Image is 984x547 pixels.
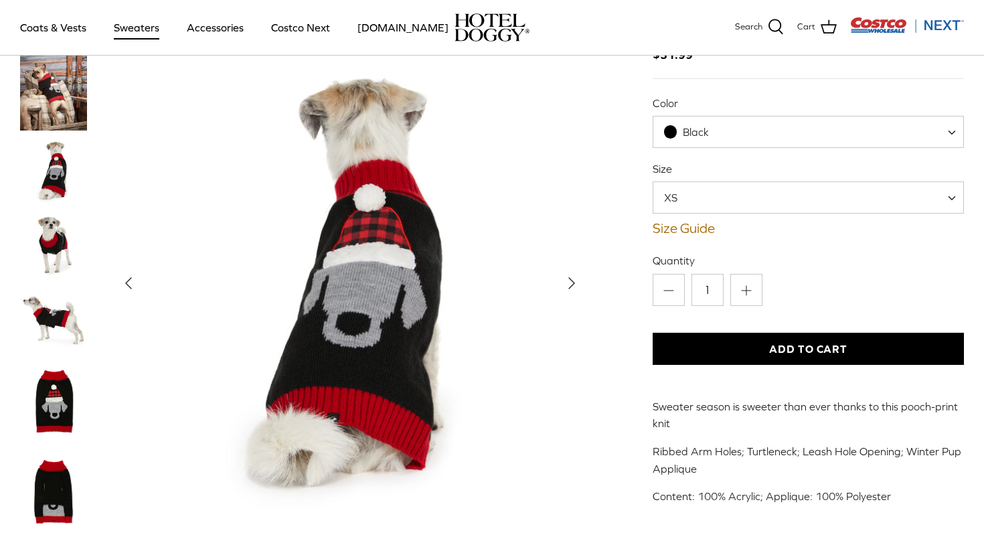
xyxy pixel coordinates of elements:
button: Add to Cart [653,333,964,365]
a: Sweaters [102,5,171,50]
a: hoteldoggy.com hoteldoggycom [455,13,529,42]
span: Search [735,20,762,34]
img: Costco Next [850,17,964,33]
p: Sweater season is sweeter than ever thanks to this pooch-print knit [653,398,964,433]
label: Quantity [653,253,964,268]
input: Quantity [691,274,724,306]
a: Thumbnail Link [20,358,87,442]
a: Search [735,19,784,36]
a: Costco Next [259,5,342,50]
span: Black [653,125,736,139]
span: XS [653,190,704,205]
a: Accessories [175,5,256,50]
p: Content: 100% Acrylic; Applique: 100% Polyester [653,488,964,505]
span: Black [683,126,709,138]
p: Ribbed Arm Holes; Turtleneck; Leash Hole Opening; Winter Pup Applique [653,443,964,477]
a: Coats & Vests [8,5,98,50]
span: XS [653,181,964,214]
a: Cart [797,19,837,36]
label: Color [653,96,964,110]
a: Size Guide [653,220,964,236]
a: Thumbnail Link [20,449,87,532]
a: Thumbnail Link [20,285,87,351]
label: Size [653,161,964,176]
span: Black [653,116,964,148]
a: Show Gallery [114,47,586,520]
span: Cart [797,20,815,34]
a: Visit Costco Next [850,25,964,35]
a: Thumbnail Link [20,211,87,278]
a: Thumbnail Link [20,47,87,131]
a: Thumbnail Link [20,137,87,204]
button: Next [557,268,586,298]
button: Previous [114,268,143,298]
a: [DOMAIN_NAME] [345,5,461,50]
img: hoteldoggycom [455,13,529,42]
